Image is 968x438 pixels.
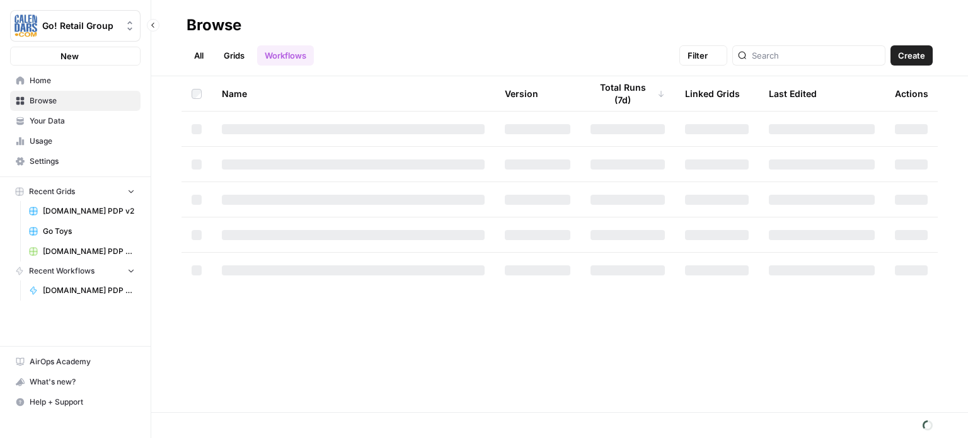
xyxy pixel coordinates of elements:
[187,45,211,66] a: All
[10,262,141,280] button: Recent Workflows
[216,45,252,66] a: Grids
[42,20,118,32] span: Go! Retail Group
[257,45,314,66] a: Workflows
[222,76,485,111] div: Name
[10,372,141,392] button: What's new?
[43,226,135,237] span: Go Toys
[30,356,135,367] span: AirOps Academy
[23,280,141,301] a: [DOMAIN_NAME] PDP Enrichment
[60,50,79,62] span: New
[14,14,37,37] img: Go! Retail Group Logo
[10,71,141,91] a: Home
[10,352,141,372] a: AirOps Academy
[10,47,141,66] button: New
[30,75,135,86] span: Home
[30,135,135,147] span: Usage
[30,396,135,408] span: Help + Support
[895,76,928,111] div: Actions
[23,221,141,241] a: Go Toys
[29,186,75,197] span: Recent Grids
[10,10,141,42] button: Workspace: Go! Retail Group
[30,95,135,107] span: Browse
[679,45,727,66] button: Filter
[505,76,538,111] div: Version
[10,91,141,111] a: Browse
[43,205,135,217] span: [DOMAIN_NAME] PDP v2
[43,246,135,257] span: [DOMAIN_NAME] PDP Enrichment Grid
[187,15,241,35] div: Browse
[10,111,141,131] a: Your Data
[890,45,933,66] button: Create
[11,372,140,391] div: What's new?
[688,49,708,62] span: Filter
[685,76,740,111] div: Linked Grids
[10,131,141,151] a: Usage
[29,265,95,277] span: Recent Workflows
[30,156,135,167] span: Settings
[10,392,141,412] button: Help + Support
[43,285,135,296] span: [DOMAIN_NAME] PDP Enrichment
[23,241,141,262] a: [DOMAIN_NAME] PDP Enrichment Grid
[769,76,817,111] div: Last Edited
[591,76,665,111] div: Total Runs (7d)
[10,182,141,201] button: Recent Grids
[752,49,880,62] input: Search
[30,115,135,127] span: Your Data
[898,49,925,62] span: Create
[23,201,141,221] a: [DOMAIN_NAME] PDP v2
[10,151,141,171] a: Settings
